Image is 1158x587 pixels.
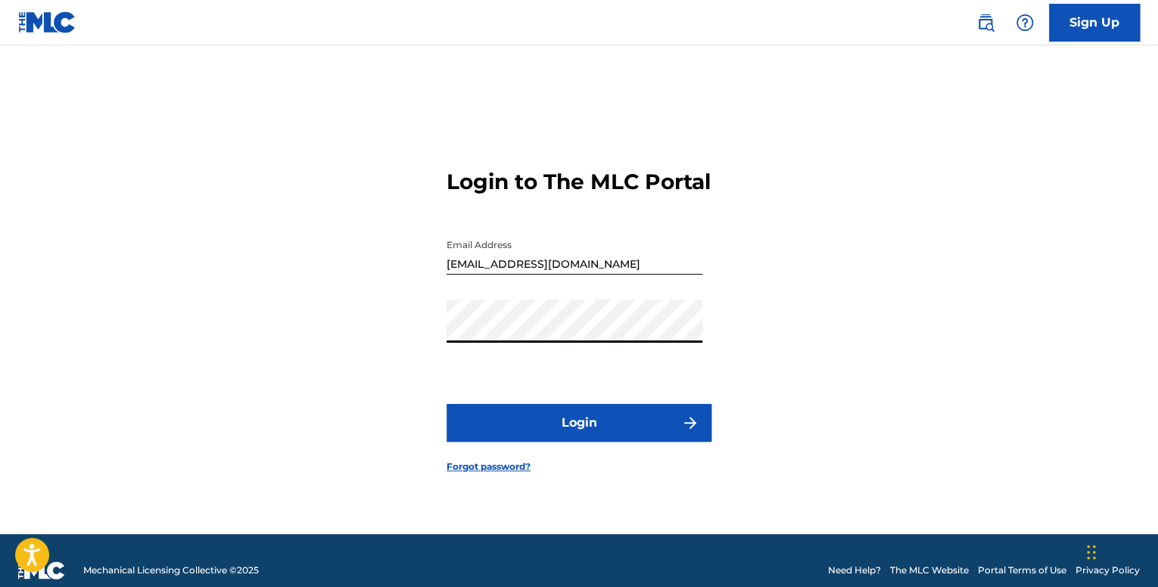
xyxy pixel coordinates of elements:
img: search [976,14,995,32]
img: f7272a7cc735f4ea7f67.svg [681,414,699,432]
img: MLC Logo [18,11,76,33]
a: Privacy Policy [1076,564,1140,577]
a: The MLC Website [890,564,969,577]
a: Sign Up [1049,4,1140,42]
div: Help [1010,8,1040,38]
img: help [1016,14,1034,32]
div: Drag [1087,530,1096,575]
a: Public Search [970,8,1001,38]
button: Login [447,404,711,442]
img: logo [18,561,65,579]
iframe: Chat Widget [1082,514,1158,587]
h3: Login to The MLC Portal [447,169,711,195]
a: Portal Terms of Use [978,564,1066,577]
a: Forgot password? [447,460,531,474]
span: Mechanical Licensing Collective © 2025 [83,564,259,577]
a: Need Help? [828,564,881,577]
